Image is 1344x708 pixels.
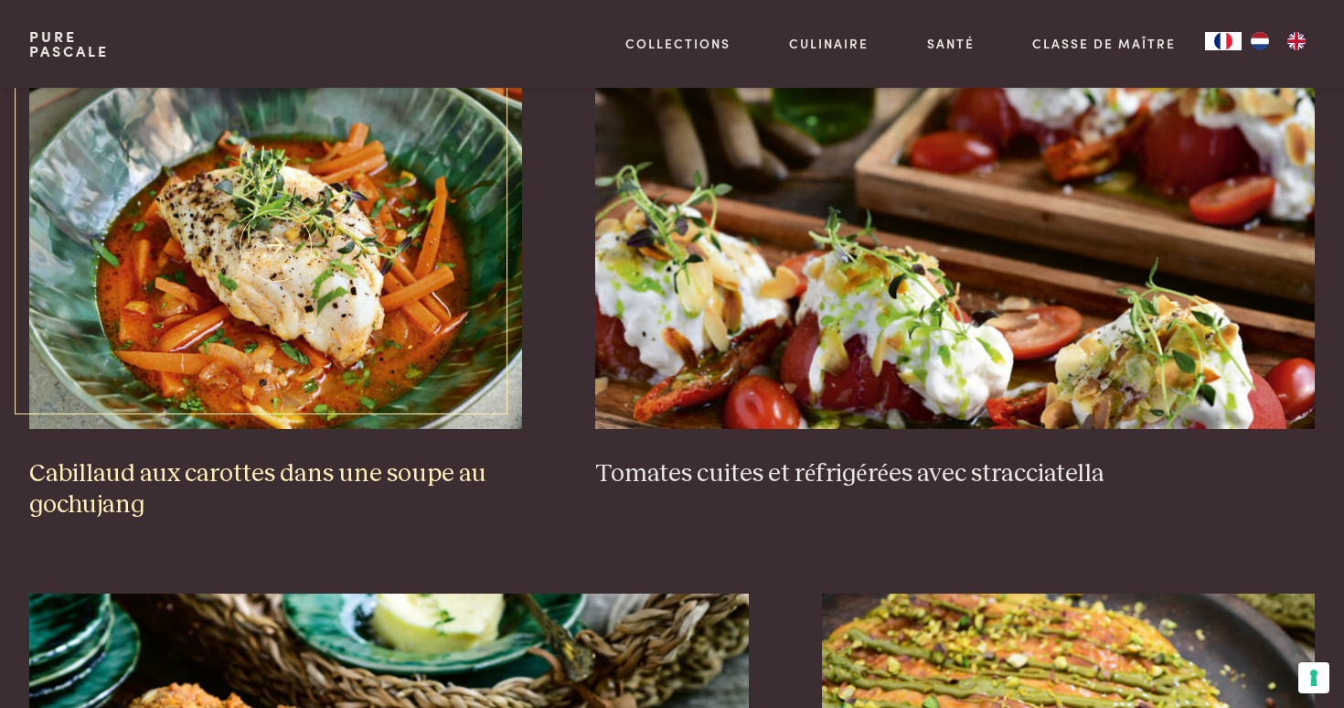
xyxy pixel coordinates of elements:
ul: Language list [1242,32,1315,50]
h3: Cabillaud aux carottes dans une soupe au gochujang [29,458,522,521]
a: PurePascale [29,29,109,59]
a: FR [1205,32,1242,50]
aside: Language selected: Français [1205,32,1315,50]
a: NL [1242,32,1278,50]
a: Classe de maître [1032,34,1176,53]
a: Cabillaud aux carottes dans une soupe au gochujang Cabillaud aux carottes dans une soupe au gochu... [29,63,522,521]
a: Collections [625,34,731,53]
a: Santé [927,34,975,53]
a: Culinaire [789,34,869,53]
img: Tomates cuites et réfrigérées avec stracciatella [595,63,1315,429]
a: Tomates cuites et réfrigérées avec stracciatella Tomates cuites et réfrigérées avec stracciatella [595,63,1315,489]
img: Cabillaud aux carottes dans une soupe au gochujang [29,63,522,429]
div: Language [1205,32,1242,50]
button: Vos préférences en matière de consentement pour les technologies de suivi [1298,662,1329,693]
h3: Tomates cuites et réfrigérées avec stracciatella [595,458,1315,490]
a: EN [1278,32,1315,50]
